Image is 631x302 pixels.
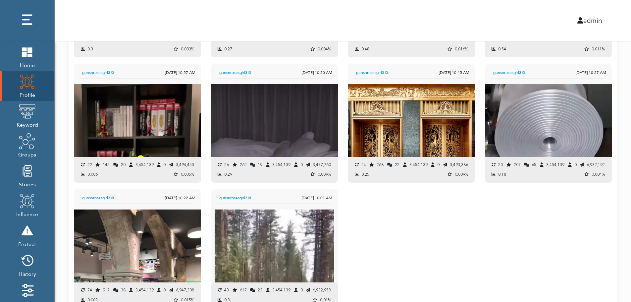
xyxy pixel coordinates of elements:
span: 0 [574,162,577,167]
span: History [19,269,36,278]
span: 0.003% [181,46,194,52]
span: 3,454,139 [272,162,290,167]
img: history.png [19,252,35,269]
span: 20 [121,162,126,167]
span: 0.016% [455,46,468,52]
span: 3,454,139 [135,287,154,293]
div: [DATE] 10:01 AM [302,195,332,201]
span: 65 [532,162,536,167]
img: keyword.png [19,103,35,120]
span: gunsnrosesgirl3 ⧉ [82,195,162,201]
span: gunsnrosesgirl3 ⧉ [82,70,162,76]
span: 26 [224,162,229,167]
img: profile.png [19,193,35,209]
div: [DATE] 10:22 AM [165,195,195,201]
img: dots.png [19,12,35,28]
span: 0 [300,287,303,293]
span: 0.009% [455,172,468,177]
span: Protect [18,239,36,248]
img: groups.png [19,133,35,150]
span: 6,932,958 [313,287,331,293]
span: 0.009% [318,172,331,177]
span: 3,494,453 [176,162,194,167]
div: [DATE] 10:27 AM [576,70,606,76]
span: 23 [258,287,262,293]
span: gunsnrosesgirl3 ⧉ [356,70,436,76]
span: 0.011% [592,46,605,52]
span: gunsnrosesgirl3 ⧉ [493,70,573,76]
img: home.png [19,43,35,60]
span: 22 [395,162,399,167]
span: 0.27 [224,46,232,52]
span: 3,454,139 [409,162,428,167]
div: [DATE] 10:50 AM [302,70,332,76]
img: profile.png [19,73,35,90]
span: Keyword [17,120,38,129]
span: 3,454,139 [135,162,154,167]
span: 0.29 [224,172,232,177]
span: 617 [240,287,247,293]
span: 3,493,386 [450,162,468,167]
span: 0.3 [87,46,93,52]
span: 0.25 [361,172,369,177]
span: 19 [258,162,262,167]
div: [DATE] 10:57 AM [165,70,195,76]
span: 917 [103,287,110,293]
span: 74 [87,287,92,293]
span: 0.006 [87,172,98,177]
img: risk.png [19,222,35,239]
span: 0.004% [592,172,605,177]
span: 38 [121,287,126,293]
span: 262 [240,162,247,167]
span: 0 [300,162,303,167]
span: 20 [498,162,503,167]
img: settings.png [19,282,35,299]
div: admin [329,16,607,26]
span: 0 [163,162,166,167]
span: 24 [361,162,366,167]
span: 207 [514,162,521,167]
span: 3,454,139 [272,287,290,293]
span: Home [19,60,35,69]
span: 3,477,760 [313,162,331,167]
span: gunsnrosesgirl3 ⧉ [219,70,299,76]
span: 0 [437,162,440,167]
span: Profile [19,90,35,99]
span: Stories [19,179,36,189]
span: 3,454,139 [546,162,564,167]
span: 0.18 [498,172,506,177]
span: 268 [377,162,384,167]
span: 6,932,192 [587,162,605,167]
span: 145 [103,162,110,167]
span: Influence [16,209,38,218]
span: 0.005% [181,172,194,177]
span: 0 [163,287,166,293]
span: 43 [224,287,229,293]
img: stories.png [19,163,35,179]
div: [DATE] 10:45 AM [439,70,469,76]
span: 0.54 [498,46,506,52]
span: 0.48 [361,46,369,52]
span: 6,947,308 [176,287,194,293]
span: 22 [87,162,92,167]
span: gunsnrosesgirl3 ⧉ [219,195,299,201]
span: Groups [18,150,36,159]
span: 0.004% [318,46,331,52]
